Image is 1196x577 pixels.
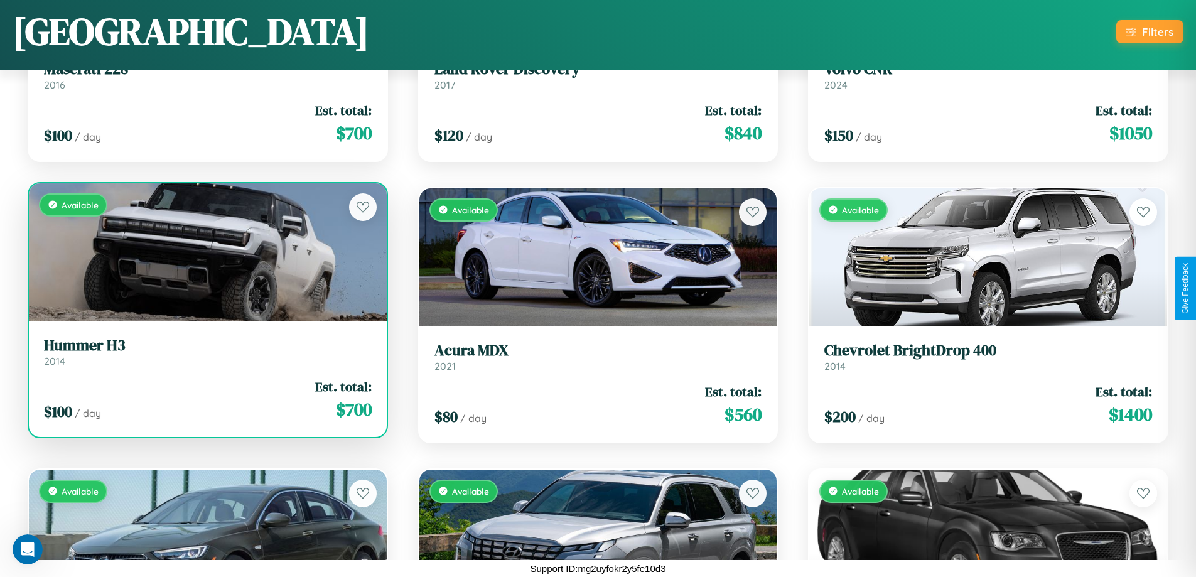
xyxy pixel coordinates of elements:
span: $ 150 [824,125,853,146]
span: 2017 [434,78,455,91]
span: Available [842,205,879,215]
span: $ 80 [434,406,458,427]
div: Filters [1142,25,1173,38]
span: Est. total: [1096,101,1152,119]
span: 2014 [44,355,65,367]
span: Available [62,486,99,497]
span: $ 700 [336,397,372,422]
h3: Chevrolet BrightDrop 400 [824,342,1152,360]
span: / day [858,412,885,424]
span: Est. total: [315,377,372,396]
a: Maserati 2282016 [44,60,372,91]
span: Est. total: [315,101,372,119]
span: / day [75,131,101,143]
span: / day [460,412,487,424]
span: Available [842,486,879,497]
span: / day [466,131,492,143]
span: 2014 [824,360,846,372]
span: Est. total: [705,101,762,119]
span: 2021 [434,360,456,372]
span: $ 120 [434,125,463,146]
button: Filters [1116,20,1183,43]
div: Give Feedback [1181,263,1190,314]
a: Land Rover Discovery2017 [434,60,762,91]
h3: Acura MDX [434,342,762,360]
span: Available [452,205,489,215]
span: $ 840 [725,121,762,146]
a: Volvo CNR2024 [824,60,1152,91]
span: $ 100 [44,401,72,422]
span: $ 560 [725,402,762,427]
span: / day [75,407,101,419]
span: Est. total: [705,382,762,401]
iframe: Intercom live chat [13,534,43,564]
span: Available [62,200,99,210]
span: / day [856,131,882,143]
span: $ 100 [44,125,72,146]
span: Available [452,486,489,497]
span: Est. total: [1096,382,1152,401]
span: $ 1400 [1109,402,1152,427]
p: Support ID: mg2uyfokr2y5fe10d3 [531,560,666,577]
a: Acura MDX2021 [434,342,762,372]
a: Chevrolet BrightDrop 4002014 [824,342,1152,372]
span: $ 700 [336,121,372,146]
span: $ 200 [824,406,856,427]
span: 2016 [44,78,65,91]
h3: Hummer H3 [44,337,372,355]
h1: [GEOGRAPHIC_DATA] [13,6,369,57]
span: 2024 [824,78,848,91]
h3: Volvo CNR [824,60,1152,78]
h3: Land Rover Discovery [434,60,762,78]
h3: Maserati 228 [44,60,372,78]
a: Hummer H32014 [44,337,372,367]
span: $ 1050 [1109,121,1152,146]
